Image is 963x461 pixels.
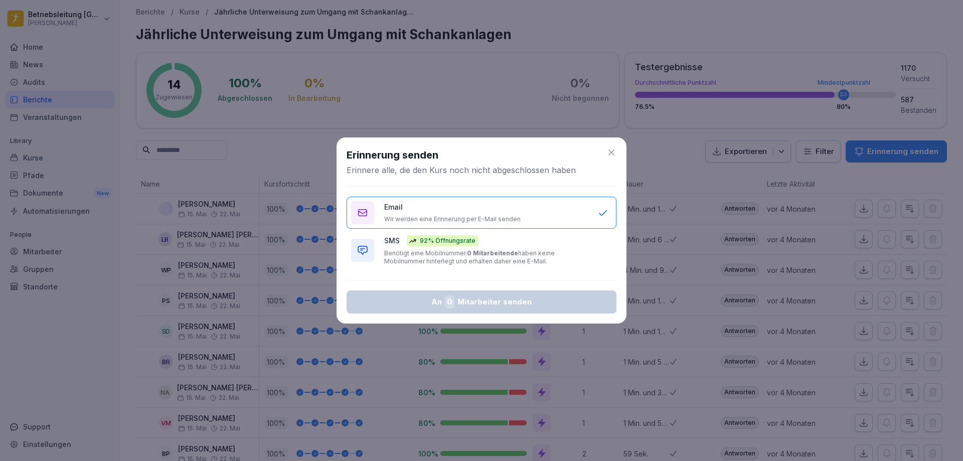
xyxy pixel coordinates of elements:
p: Erinnere alle, die den Kurs noch nicht abgeschlossen haben [347,165,576,176]
button: An0Mitarbeiter senden [347,290,616,314]
span: 0 [445,295,454,309]
p: Email [384,202,403,212]
p: Benötigt eine Mobilnummer. haben keine Mobilnummer hinterlegt und erhalten daher eine E-Mail. [384,249,588,265]
p: Wir werden eine Erinnerung per E-Mail senden [384,215,521,223]
p: 92% Öffnungsrate [420,236,475,245]
h1: Erinnerung senden [347,147,438,163]
b: 0 Mitarbeitende [467,249,518,257]
p: SMS [384,235,400,246]
div: An Mitarbeiter senden [355,295,608,309]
